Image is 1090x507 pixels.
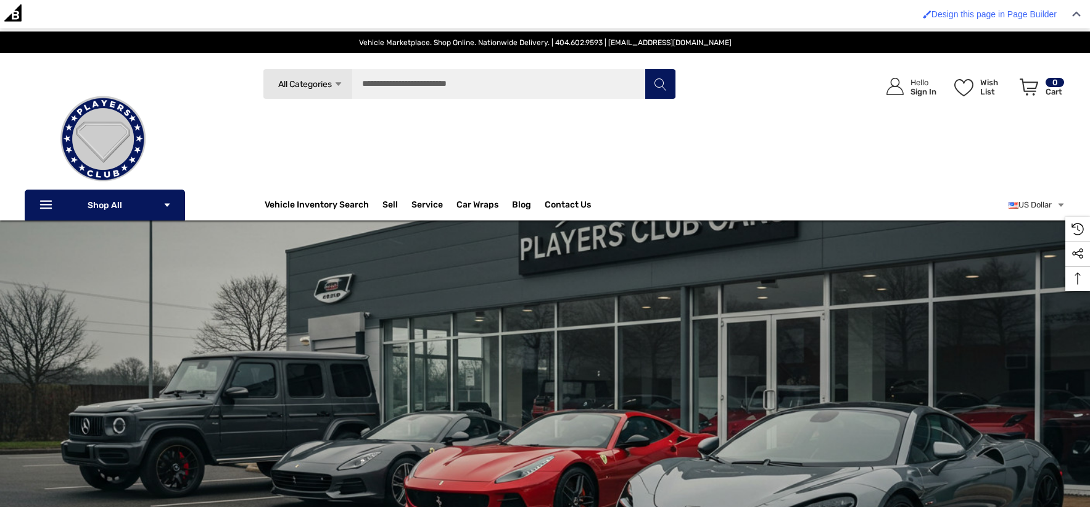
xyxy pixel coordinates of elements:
[1065,272,1090,285] svg: Top
[278,79,331,90] span: All Categories
[359,38,732,47] span: Vehicle Marketplace. Shop Online. Nationwide Delivery. | 404.602.9593 | [EMAIL_ADDRESS][DOMAIN_NAME]
[931,9,1057,19] span: Design this page in Page Builder
[1046,87,1064,96] p: Cart
[382,193,411,217] a: Sell
[1071,223,1084,235] svg: Recently Viewed
[1020,78,1038,96] svg: Review Your Cart
[382,199,398,213] span: Sell
[910,87,936,96] p: Sign In
[980,78,1013,96] p: Wish List
[949,65,1014,108] a: Wish List Wish List
[265,199,369,213] a: Vehicle Inventory Search
[910,78,936,87] p: Hello
[263,69,352,99] a: All Categories Icon Arrow Down Icon Arrow Up
[1071,248,1084,260] svg: Social Media
[456,199,498,213] span: Car Wraps
[38,198,57,212] svg: Icon Line
[411,199,443,213] a: Service
[334,80,343,89] svg: Icon Arrow Down
[645,69,675,99] button: Search
[872,65,943,108] a: Sign in
[41,77,165,201] img: Players Club | Cars For Sale
[886,78,904,95] svg: Icon User Account
[1046,78,1064,87] p: 0
[512,199,531,213] a: Blog
[954,79,973,96] svg: Wish List
[456,193,512,217] a: Car Wraps
[1014,65,1065,114] a: Cart with 0 items
[163,201,171,209] svg: Icon Arrow Down
[917,3,1063,25] a: Design this page in Page Builder
[1009,193,1065,217] a: USD
[25,190,185,220] p: Shop All
[545,199,591,213] a: Contact Us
